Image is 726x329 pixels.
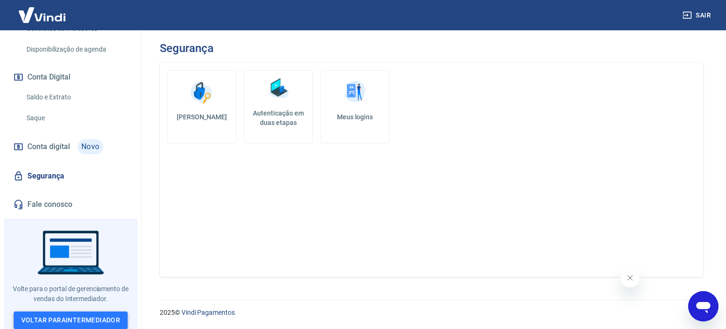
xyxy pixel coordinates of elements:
[341,78,369,107] img: Meus logins
[167,70,236,143] a: [PERSON_NAME]
[14,311,128,329] a: Voltar paraIntermediador
[11,67,130,88] button: Conta Digital
[264,74,293,103] img: Autenticação em duas etapas
[175,112,228,122] h5: [PERSON_NAME]
[188,78,216,107] img: Alterar senha
[11,0,73,29] img: Vindi
[160,42,213,55] h3: Segurança
[688,291,718,321] iframe: Botão para abrir a janela de mensagens
[27,140,70,153] span: Conta digital
[11,166,130,187] a: Segurança
[248,108,309,127] h5: Autenticação em duas etapas
[244,70,313,143] a: Autenticação em duas etapas
[181,309,235,316] a: Vindi Pagamentos
[11,194,130,215] a: Fale conosco
[681,7,715,24] button: Sair
[23,40,130,59] a: Disponibilização de agenda
[621,268,640,287] iframe: Fechar mensagem
[328,112,381,122] h5: Meus logins
[160,308,703,318] p: 2025 ©
[11,135,130,158] a: Conta digitalNovo
[23,88,130,107] a: Saldo e Extrato
[23,108,130,128] a: Saque
[78,139,104,154] span: Novo
[320,70,389,143] a: Meus logins
[6,7,79,14] span: Olá! Precisa de ajuda?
